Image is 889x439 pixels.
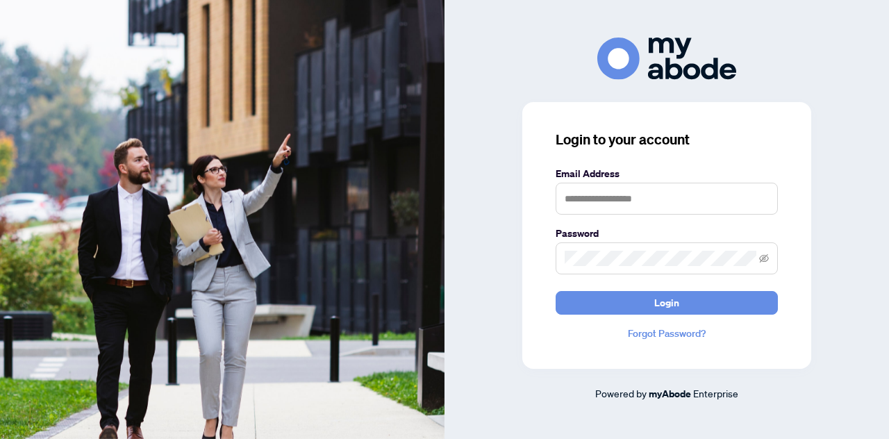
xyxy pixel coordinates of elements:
[759,254,769,263] span: eye-invisible
[556,291,778,315] button: Login
[654,292,679,314] span: Login
[556,326,778,341] a: Forgot Password?
[597,38,736,80] img: ma-logo
[556,166,778,181] label: Email Address
[649,386,691,401] a: myAbode
[693,387,738,399] span: Enterprise
[595,387,647,399] span: Powered by
[556,130,778,149] h3: Login to your account
[556,226,778,241] label: Password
